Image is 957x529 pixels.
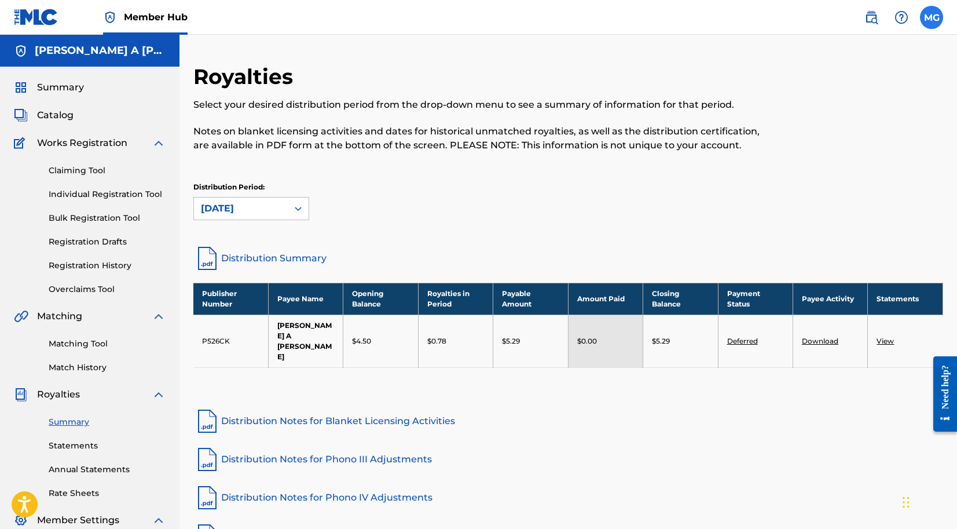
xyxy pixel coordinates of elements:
span: Summary [37,81,84,94]
h5: Manuel A Gilbert Brito [35,44,166,57]
a: View [877,337,894,345]
div: Help [890,6,913,29]
img: Member Settings [14,513,28,527]
img: help [894,10,908,24]
img: pdf [193,407,221,435]
th: Closing Balance [643,283,718,315]
span: Royalties [37,388,80,402]
div: [DATE] [201,202,281,216]
th: Publisher Number [193,283,268,315]
a: Individual Registration Tool [49,188,166,200]
a: Registration Drafts [49,236,166,248]
img: expand [152,309,166,323]
a: Summary [49,416,166,428]
a: Match History [49,362,166,374]
p: Notes on blanket licensing activities and dates for historical unmatched royalties, as well as th... [193,125,771,152]
p: $4.50 [352,336,371,346]
img: Summary [14,81,28,94]
span: Works Registration [37,136,127,150]
a: Distribution Notes for Blanket Licensing Activities [193,407,943,435]
img: Matching [14,309,28,323]
a: SummarySummary [14,81,84,94]
th: Amount Paid [568,283,643,315]
img: expand [152,136,166,150]
th: Royalties in Period [418,283,493,315]
span: Matching [37,309,82,323]
img: Catalog [14,108,28,122]
p: Distribution Period: [193,182,309,192]
img: Works Registration [14,136,29,150]
p: Select your desired distribution period from the drop-down menu to see a summary of information f... [193,98,771,112]
a: Rate Sheets [49,487,166,499]
p: $0.78 [427,336,446,346]
a: Matching Tool [49,338,166,350]
img: expand [152,388,166,402]
a: Registration History [49,260,166,272]
a: Distribution Summary [193,245,943,272]
iframe: Chat Widget [899,473,957,529]
a: Deferred [727,337,758,345]
a: Statements [49,440,166,452]
img: expand [152,513,166,527]
img: Top Rightsholder [103,10,117,24]
span: Member Hub [124,10,188,24]
img: distribution-summary-pdf [193,245,221,272]
a: Bulk Registration Tool [49,212,166,224]
td: [PERSON_NAME] A [PERSON_NAME] [268,315,343,367]
img: pdf [193,484,221,512]
div: Drag [903,485,910,520]
a: Claiming Tool [49,165,166,177]
a: Download [802,337,838,345]
th: Payee Activity [793,283,868,315]
iframe: Resource Center [925,346,957,442]
a: Overclaims Tool [49,283,166,295]
a: Public Search [860,6,883,29]
th: Payment Status [718,283,793,315]
td: P526CK [193,315,268,367]
th: Opening Balance [343,283,418,315]
img: Royalties [14,388,28,402]
img: Accounts [14,44,28,58]
p: $5.29 [652,336,670,346]
th: Payable Amount [493,283,568,315]
span: Member Settings [37,513,119,527]
a: Distribution Notes for Phono IV Adjustments [193,484,943,512]
a: Distribution Notes for Phono III Adjustments [193,446,943,473]
span: Catalog [37,108,74,122]
img: search [864,10,878,24]
th: Payee Name [268,283,343,315]
a: CatalogCatalog [14,108,74,122]
a: Annual Statements [49,464,166,476]
p: $0.00 [577,336,597,346]
h2: Royalties [193,64,299,90]
div: User Menu [920,6,943,29]
img: pdf [193,446,221,473]
p: $5.29 [502,336,520,346]
th: Statements [868,283,943,315]
img: MLC Logo [14,9,58,25]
